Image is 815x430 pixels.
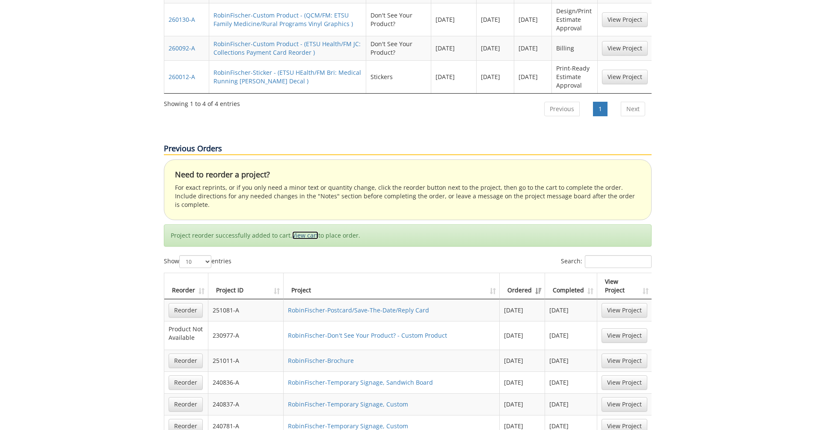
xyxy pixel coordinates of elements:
[431,36,477,60] td: [DATE]
[164,273,208,299] th: Reorder: activate to sort column ascending
[544,102,580,116] a: Previous
[500,273,545,299] th: Ordered: activate to sort column ascending
[169,44,195,52] a: 260092-A
[561,255,652,268] label: Search:
[292,231,318,239] a: View cart
[208,393,284,415] td: 240837-A
[208,321,284,350] td: 230977-A
[208,350,284,371] td: 251011-A
[169,375,203,390] a: Reorder
[585,255,652,268] input: Search:
[500,321,545,350] td: [DATE]
[500,393,545,415] td: [DATE]
[545,393,597,415] td: [DATE]
[431,3,477,36] td: [DATE]
[284,273,500,299] th: Project: activate to sort column ascending
[545,371,597,393] td: [DATE]
[602,397,647,412] a: View Project
[366,60,432,93] td: Stickers
[545,350,597,371] td: [DATE]
[500,350,545,371] td: [DATE]
[545,273,597,299] th: Completed: activate to sort column ascending
[602,353,647,368] a: View Project
[164,96,240,108] div: Showing 1 to 4 of 4 entries
[288,422,408,430] a: RobinFischer-Temporary Signage, Custom
[514,36,552,60] td: [DATE]
[288,400,408,408] a: RobinFischer-Temporary Signage, Custom
[169,303,203,318] a: Reorder
[179,255,211,268] select: Showentries
[602,375,647,390] a: View Project
[164,143,652,155] p: Previous Orders
[552,60,597,93] td: Print-Ready Estimate Approval
[602,41,648,56] a: View Project
[164,255,231,268] label: Show entries
[366,3,432,36] td: Don't See Your Product?
[213,68,361,85] a: RobinFischer-Sticker - (ETSU HEalth/FM Bri: Medical Running [PERSON_NAME] Decal )
[208,273,284,299] th: Project ID: activate to sort column ascending
[169,397,203,412] a: Reorder
[208,371,284,393] td: 240836-A
[288,356,354,365] a: RobinFischer-Brochure
[602,70,648,84] a: View Project
[169,73,195,81] a: 260012-A
[288,378,433,386] a: RobinFischer-Temporary Signage, Sandwich Board
[597,273,652,299] th: View Project: activate to sort column ascending
[208,299,284,321] td: 251081-A
[169,353,203,368] a: Reorder
[545,321,597,350] td: [DATE]
[213,11,353,28] a: RobinFischer-Custom Product - (QCM/FM: ETSU Family Medicine/Rural Programs Vinyl Graphics )
[514,60,552,93] td: [DATE]
[171,231,645,240] p: Project reorder successfully added to cart. to place order.
[169,325,204,342] p: Product Not Available
[602,303,647,318] a: View Project
[477,3,514,36] td: [DATE]
[545,299,597,321] td: [DATE]
[169,15,195,24] a: 260130-A
[621,102,645,116] a: Next
[175,171,640,179] h4: Need to reorder a project?
[288,331,447,339] a: RobinFischer-Don't See Your Product? - Custom Product
[602,328,647,343] a: View Project
[431,60,477,93] td: [DATE]
[514,3,552,36] td: [DATE]
[602,12,648,27] a: View Project
[477,60,514,93] td: [DATE]
[500,371,545,393] td: [DATE]
[552,36,597,60] td: Billing
[213,40,361,56] a: RobinFischer-Custom Product - (ETSU Health/FM JC: Collections Payment Card Reorder )
[366,36,432,60] td: Don't See Your Product?
[288,306,429,314] a: RobinFischer-Postcard/Save-The-Date/Reply Card
[552,3,597,36] td: Design/Print Estimate Approval
[500,299,545,321] td: [DATE]
[175,183,640,209] p: For exact reprints, or if you only need a minor text or quantity change, click the reorder button...
[593,102,608,116] a: 1
[477,36,514,60] td: [DATE]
